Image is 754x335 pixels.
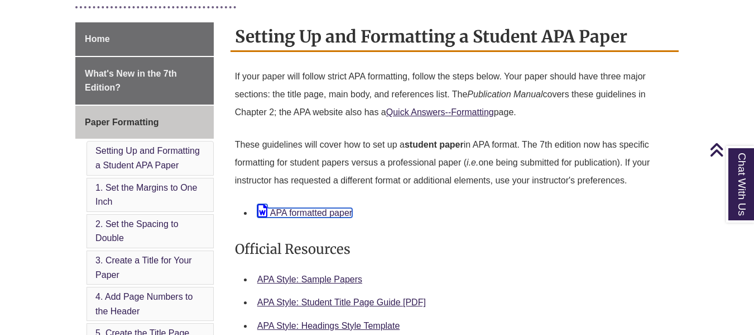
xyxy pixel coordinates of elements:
[467,89,542,99] em: Publication Manual
[235,236,674,262] h3: Official Resources
[257,275,362,284] a: APA Style: Sample Papers
[386,107,494,117] a: Quick Answers--Formatting
[230,22,679,52] h2: Setting Up and Formatting a Student APA Paper
[709,142,751,157] a: Back to Top
[95,292,193,316] a: 4. Add Page Numbers to the Header
[75,57,214,105] a: What's New in the 7th Edition?
[405,140,464,149] strong: student paper
[95,219,179,243] a: 2. Set the Spacing to Double
[235,63,674,126] p: If your paper will follow strict APA formatting, follow the steps below. Your paper should have t...
[75,22,214,56] a: Home
[257,321,400,331] a: APA Style: Headings Style Template
[95,183,197,207] a: 1. Set the Margins to One Inch
[85,69,177,93] span: What's New in the 7th Edition?
[85,117,159,127] span: Paper Formatting
[257,208,352,218] a: APA formatted paper
[95,256,192,280] a: 3. Create a Title for Your Paper
[95,146,200,170] a: Setting Up and Formatting a Student APA Paper
[85,34,109,44] span: Home
[257,298,426,307] a: APA Style: Student Title Page Guide [PDF]
[75,106,214,139] a: Paper Formatting
[235,131,674,194] p: These guidelines will cover how to set up a in APA format. The 7th edition now has specific forma...
[467,158,478,167] em: i.e.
